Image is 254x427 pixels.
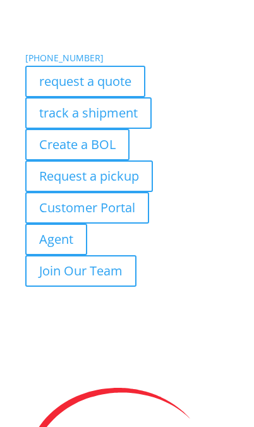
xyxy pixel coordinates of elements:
a: Join Our Team [25,255,136,287]
a: Customer Portal [25,192,149,224]
a: request a quote [25,66,145,97]
a: [PHONE_NUMBER] [25,52,104,64]
a: Request a pickup [25,160,153,192]
a: Create a BOL [25,129,130,160]
a: track a shipment [25,97,152,129]
a: Agent [25,224,87,255]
